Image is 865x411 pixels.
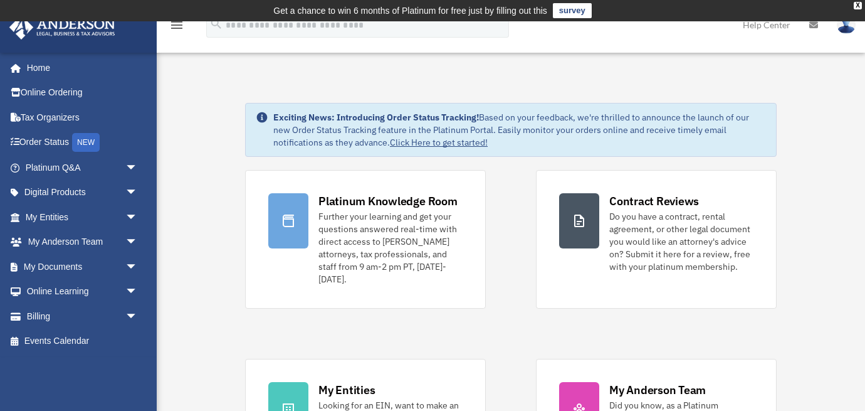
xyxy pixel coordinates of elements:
a: Home [9,55,150,80]
div: Platinum Knowledge Room [318,193,458,209]
a: menu [169,22,184,33]
a: survey [553,3,592,18]
span: arrow_drop_down [125,230,150,255]
img: Anderson Advisors Platinum Portal [6,15,119,40]
span: arrow_drop_down [125,205,150,230]
div: Further your learning and get your questions answered real-time with direct access to [PERSON_NAM... [318,210,463,286]
a: Digital Productsarrow_drop_down [9,180,157,205]
div: Get a chance to win 6 months of Platinum for free just by filling out this [273,3,547,18]
div: close [854,2,862,9]
a: Order StatusNEW [9,130,157,156]
img: User Pic [837,16,856,34]
a: Online Learningarrow_drop_down [9,279,157,304]
div: My Entities [318,382,375,398]
i: search [209,17,223,31]
div: Do you have a contract, rental agreement, or other legal document you would like an attorney's ad... [609,210,753,273]
a: Platinum Knowledge Room Further your learning and get your questions answered real-time with dire... [245,170,486,309]
a: My Entitiesarrow_drop_down [9,205,157,230]
a: Billingarrow_drop_down [9,304,157,329]
a: Online Ordering [9,80,157,105]
span: arrow_drop_down [125,155,150,181]
a: My Anderson Teamarrow_drop_down [9,230,157,255]
strong: Exciting News: Introducing Order Status Tracking! [273,112,479,123]
a: Click Here to get started! [390,137,488,148]
a: Events Calendar [9,329,157,354]
div: Contract Reviews [609,193,699,209]
span: arrow_drop_down [125,304,150,329]
div: My Anderson Team [609,382,706,398]
div: Based on your feedback, we're thrilled to announce the launch of our new Order Status Tracking fe... [273,111,766,149]
a: Platinum Q&Aarrow_drop_down [9,155,157,180]
a: Tax Organizers [9,105,157,130]
i: menu [169,18,184,33]
a: Contract Reviews Do you have a contract, rental agreement, or other legal document you would like... [536,170,777,309]
span: arrow_drop_down [125,254,150,280]
span: arrow_drop_down [125,180,150,206]
a: My Documentsarrow_drop_down [9,254,157,279]
span: arrow_drop_down [125,279,150,305]
div: NEW [72,133,100,152]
